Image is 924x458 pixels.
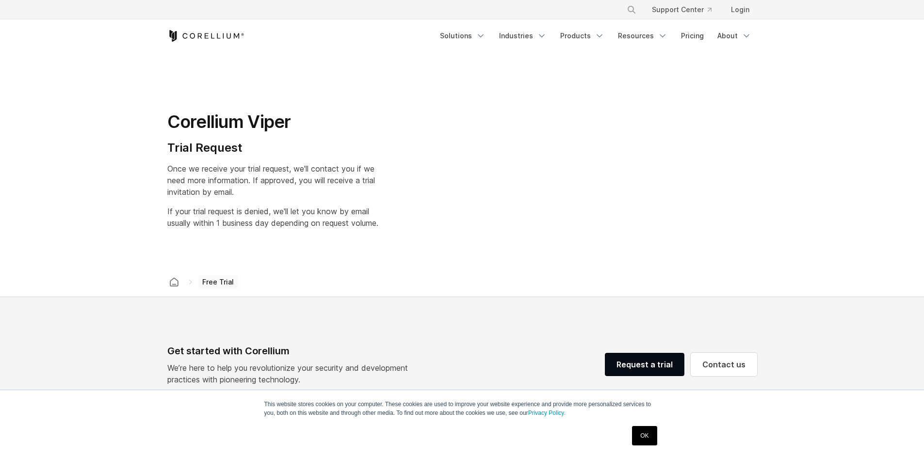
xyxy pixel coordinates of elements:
a: Support Center [644,1,719,18]
span: Free Trial [198,275,238,289]
a: Privacy Policy. [528,410,566,416]
a: About [712,27,757,45]
a: Contact us [691,353,757,376]
span: Once we receive your trial request, we'll contact you if we need more information. If approved, y... [167,164,375,197]
span: If your trial request is denied, we'll let you know by email usually within 1 business day depend... [167,206,378,228]
div: Navigation Menu [615,1,757,18]
a: Login [723,1,757,18]
a: OK [632,426,657,445]
a: Corellium Home [167,30,244,42]
h4: Trial Request [167,141,378,155]
h1: Corellium Viper [167,111,378,133]
button: Search [623,1,640,18]
div: Navigation Menu [434,27,757,45]
div: Get started with Corellium [167,344,416,358]
a: Pricing [675,27,710,45]
a: Resources [612,27,673,45]
a: Corellium home [165,275,183,289]
a: Solutions [434,27,491,45]
a: Request a trial [605,353,684,376]
p: This website stores cookies on your computer. These cookies are used to improve your website expe... [264,400,660,417]
a: Products [554,27,610,45]
a: Industries [493,27,552,45]
p: We’re here to help you revolutionize your security and development practices with pioneering tech... [167,362,416,385]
